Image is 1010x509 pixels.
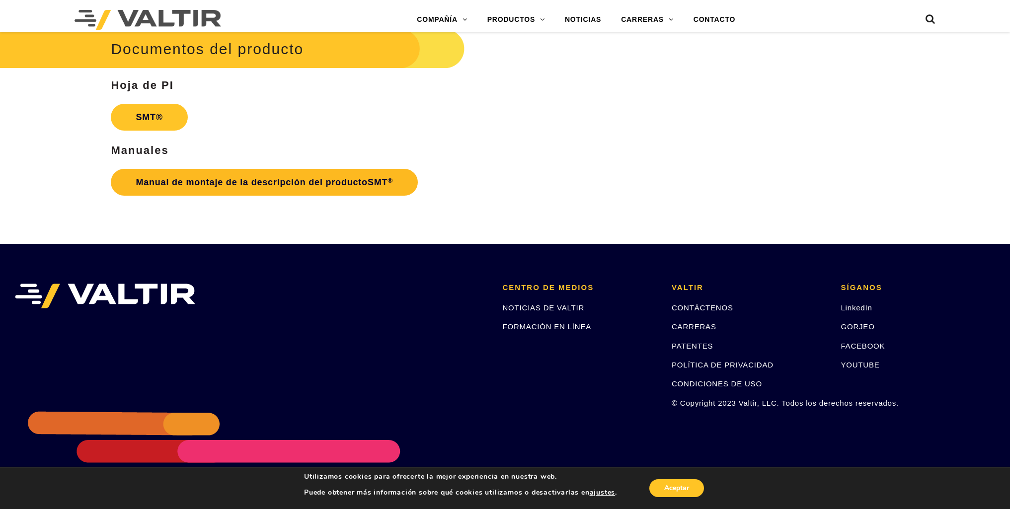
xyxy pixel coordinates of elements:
font: Utilizamos cookies para ofrecerte la mejor experiencia en nuestra web. [304,472,557,481]
font: COMPAÑÍA [417,15,458,23]
button: Aceptar [649,479,704,497]
font: Manual de montaje de la descripción del producto [136,177,367,187]
font: CONTACTO [694,15,735,23]
a: NOTICIAS DE VALTIR [502,303,584,312]
font: VALTIR [672,283,703,291]
font: © Copyright 2023 Valtir, LLC. Todos los derechos reservados. [672,399,899,407]
img: Valtir [75,10,221,30]
a: POLÍTICA DE PRIVACIDAD [672,361,774,369]
a: GORJEO [841,322,874,331]
a: CONTÁCTENOS [672,303,733,312]
a: FACEBOOK [841,342,885,350]
font: NOTICIAS [565,15,601,23]
a: PRODUCTOS [477,10,555,30]
a: CARRERAS [672,322,716,331]
a: CONTACTO [684,10,745,30]
button: ajustes [590,488,616,497]
a: FORMACIÓN EN LÍNEA [502,322,591,331]
font: SÍGANOS [841,283,882,291]
font: Hoja de PI [111,79,173,91]
font: Documentos del producto [111,41,304,57]
a: COMPAÑÍA [407,10,477,30]
font: CARRERAS [621,15,664,23]
font: Puede obtener más información sobre qué cookies utilizamos o desactivarlas en [304,488,590,497]
a: PATENTES [672,342,713,350]
font: Manuales [111,144,168,156]
font: PRODUCTOS [487,15,535,23]
font: Aceptar [664,483,689,493]
font: CENTRO DE MEDIOS [502,283,594,291]
a: NOTICIAS [555,10,611,30]
font: SMT® [136,112,162,122]
a: LinkedIn [841,303,872,312]
font: ® [388,177,393,184]
font: SMT [368,177,388,187]
a: Manual de montaje de la descripción del productoSMT® [111,169,418,196]
a: CONDICIONES DE USO [672,379,762,388]
a: SMT®​ [111,104,187,131]
img: VALTIR [15,284,195,308]
a: YOUTUBE [841,361,879,369]
a: CARRERAS [611,10,684,30]
font: . [615,488,617,497]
